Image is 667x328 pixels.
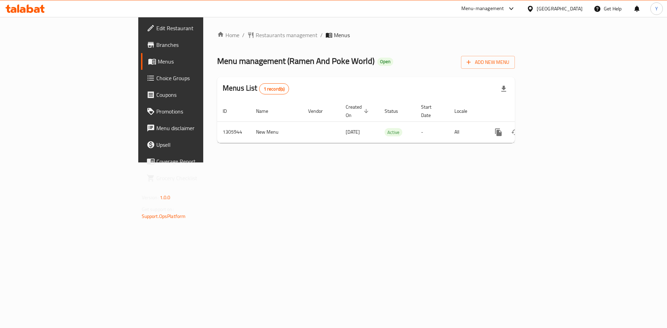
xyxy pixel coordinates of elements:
a: Branches [141,36,250,53]
span: Menus [158,57,244,66]
span: Branches [156,41,244,49]
span: [DATE] [346,127,360,136]
span: Name [256,107,277,115]
button: more [490,124,507,141]
div: Total records count [259,83,289,94]
a: Upsell [141,136,250,153]
span: Get support on: [142,205,174,214]
span: Start Date [421,103,440,119]
span: Choice Groups [156,74,244,82]
a: Coverage Report [141,153,250,170]
span: Locale [454,107,476,115]
div: Open [377,58,393,66]
span: Restaurants management [256,31,318,39]
div: Export file [495,81,512,97]
a: Menu disclaimer [141,120,250,136]
div: Menu-management [461,5,504,13]
span: Open [377,59,393,65]
span: Promotions [156,107,244,116]
div: [GEOGRAPHIC_DATA] [537,5,583,12]
span: 1.0.0 [160,193,171,202]
span: Status [385,107,407,115]
span: Y [655,5,658,12]
td: All [449,121,485,143]
button: Add New Menu [461,56,515,69]
div: Active [385,128,402,136]
a: Promotions [141,103,250,120]
span: Menu management ( Ramen And Poke World ) [217,53,374,69]
th: Actions [485,101,562,122]
span: Grocery Checklist [156,174,244,182]
a: Choice Groups [141,70,250,86]
td: New Menu [250,121,303,143]
a: Menus [141,53,250,70]
span: Upsell [156,141,244,149]
nav: breadcrumb [217,31,515,39]
span: Coupons [156,91,244,99]
h2: Menus List [223,83,289,94]
span: Coverage Report [156,157,244,166]
span: Menu disclaimer [156,124,244,132]
a: Edit Restaurant [141,20,250,36]
button: Change Status [507,124,524,141]
span: Created On [346,103,371,119]
li: / [320,31,323,39]
span: 1 record(s) [260,86,289,92]
span: Add New Menu [467,58,509,67]
span: ID [223,107,236,115]
td: - [415,121,449,143]
a: Support.OpsPlatform [142,212,186,221]
a: Grocery Checklist [141,170,250,186]
span: Edit Restaurant [156,24,244,32]
a: Restaurants management [247,31,318,39]
span: Menus [334,31,350,39]
table: enhanced table [217,101,562,143]
span: Version: [142,193,159,202]
a: Coupons [141,86,250,103]
span: Active [385,128,402,136]
span: Vendor [308,107,332,115]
